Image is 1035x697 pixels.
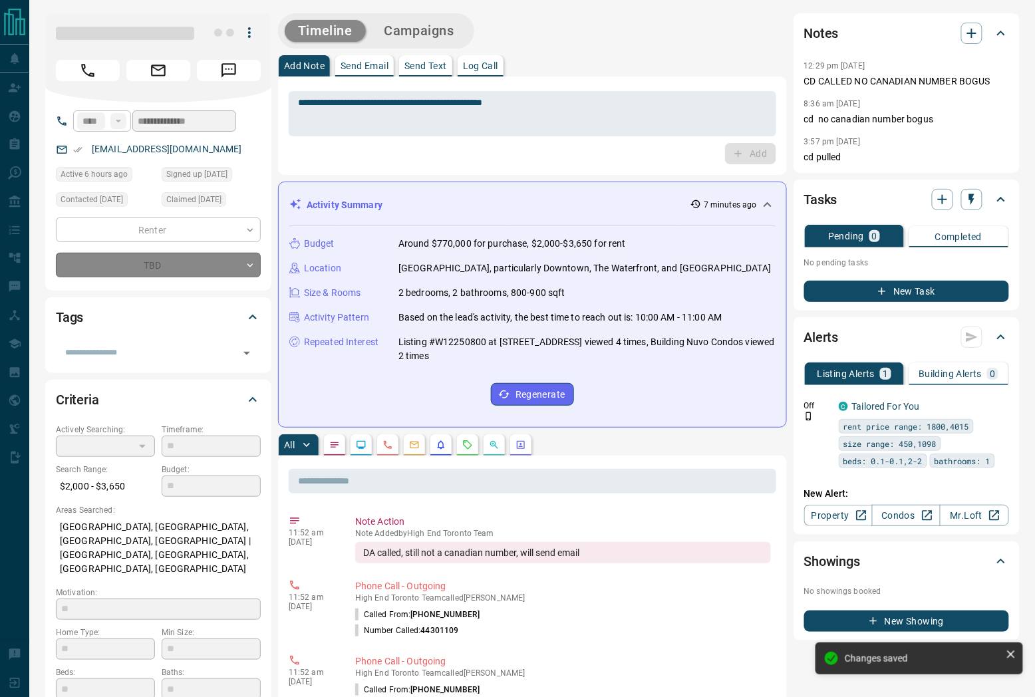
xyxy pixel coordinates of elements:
[355,515,771,529] p: Note Action
[355,684,480,696] p: Called From:
[92,144,242,154] a: [EMAIL_ADDRESS][DOMAIN_NAME]
[804,400,831,412] p: Off
[804,505,873,526] a: Property
[289,537,335,547] p: [DATE]
[845,653,1000,664] div: Changes saved
[126,60,190,81] span: Email
[852,401,920,412] a: Tailored For You
[355,529,771,538] p: Note Added by High End Toronto Team
[162,627,261,638] p: Min Size:
[56,627,155,638] p: Home Type:
[872,505,941,526] a: Condos
[162,464,261,476] p: Budget:
[237,344,256,362] button: Open
[355,625,458,636] p: Number Called:
[398,261,771,275] p: [GEOGRAPHIC_DATA], particularly Downtown, The Waterfront, and [GEOGRAPHIC_DATA]
[56,504,261,516] p: Areas Searched:
[804,61,865,70] p: 12:29 pm [DATE]
[56,516,261,580] p: [GEOGRAPHIC_DATA], [GEOGRAPHIC_DATA], [GEOGRAPHIC_DATA], [GEOGRAPHIC_DATA] | [GEOGRAPHIC_DATA], [...
[56,389,99,410] h2: Criteria
[304,335,378,349] p: Repeated Interest
[410,685,480,694] span: [PHONE_NUMBER]
[804,23,839,44] h2: Notes
[56,192,155,211] div: Mon Jun 30 2025
[804,137,861,146] p: 3:57 pm [DATE]
[289,602,335,611] p: [DATE]
[304,261,341,275] p: Location
[804,112,1009,126] p: cd no canadian number bogus
[804,74,1009,88] p: CD CALLED NO CANADIAN NUMBER BOGUS
[817,369,875,378] p: Listing Alerts
[872,231,877,241] p: 0
[166,193,222,206] span: Claimed [DATE]
[284,61,325,70] p: Add Note
[804,150,1009,164] p: cd pulled
[935,454,990,468] span: bathrooms: 1
[804,412,813,421] svg: Push Notification Only
[940,505,1008,526] a: Mr.Loft
[56,60,120,81] span: Call
[355,668,771,678] p: High End Toronto Team called [PERSON_NAME]
[804,17,1009,49] div: Notes
[489,440,500,450] svg: Opportunities
[371,20,468,42] button: Campaigns
[491,383,574,406] button: Regenerate
[804,545,1009,577] div: Showings
[398,335,776,363] p: Listing #W12250800 at [STREET_ADDRESS] viewed 4 times, Building Nuvo Condos viewed 2 times
[56,384,261,416] div: Criteria
[56,464,155,476] p: Search Range:
[355,609,480,621] p: Called From:
[804,585,1009,597] p: No showings booked
[56,307,83,328] h2: Tags
[162,192,261,211] div: Tue Jun 24 2025
[197,60,261,81] span: Message
[284,440,295,450] p: All
[289,193,776,217] div: Activity Summary7 minutes ago
[285,20,366,42] button: Timeline
[61,193,123,206] span: Contacted [DATE]
[289,677,335,686] p: [DATE]
[409,440,420,450] svg: Emails
[56,253,261,277] div: TBD
[463,61,498,70] p: Log Call
[304,286,361,300] p: Size & Rooms
[804,611,1009,632] button: New Showing
[410,610,480,619] span: [PHONE_NUMBER]
[355,593,771,603] p: High End Toronto Team called [PERSON_NAME]
[804,281,1009,302] button: New Task
[73,145,82,154] svg: Email Verified
[56,476,155,497] p: $2,000 - $3,650
[843,454,923,468] span: beds: 0.1-0.1,2-2
[421,626,459,635] span: 44301109
[356,440,367,450] svg: Lead Browsing Activity
[804,189,837,210] h2: Tasks
[990,369,995,378] p: 0
[341,61,388,70] p: Send Email
[398,311,722,325] p: Based on the lead's activity, the best time to reach out is: 10:00 AM - 11:00 AM
[289,593,335,602] p: 11:52 am
[804,253,1009,273] p: No pending tasks
[398,286,565,300] p: 2 bedrooms, 2 bathrooms, 800-900 sqft
[162,666,261,678] p: Baths:
[56,301,261,333] div: Tags
[289,668,335,677] p: 11:52 am
[935,232,982,241] p: Completed
[56,217,261,242] div: Renter
[398,237,626,251] p: Around $770,000 for purchase, $2,000-$3,650 for rent
[304,311,369,325] p: Activity Pattern
[462,440,473,450] svg: Requests
[804,184,1009,215] div: Tasks
[355,654,771,668] p: Phone Call - Outgoing
[804,487,1009,501] p: New Alert:
[804,551,861,572] h2: Showings
[56,666,155,678] p: Beds:
[883,369,888,378] p: 1
[162,167,261,186] div: Mon Jul 08 2024
[304,237,335,251] p: Budget
[307,198,382,212] p: Activity Summary
[56,424,155,436] p: Actively Searching:
[355,579,771,593] p: Phone Call - Outgoing
[919,369,982,378] p: Building Alerts
[804,321,1009,353] div: Alerts
[843,437,937,450] span: size range: 450,1098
